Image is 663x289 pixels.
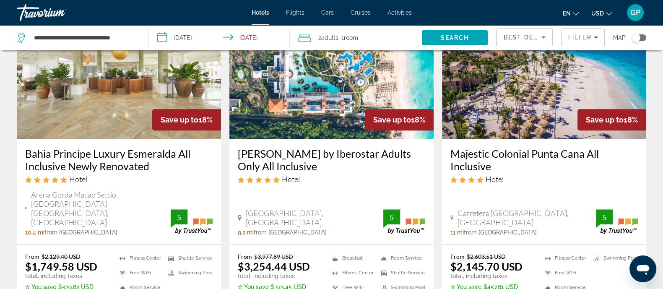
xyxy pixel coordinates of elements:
img: Bahia Principe Luxury Esmeralda All Inclusive Newly Renovated [17,5,221,139]
span: GP [630,8,640,17]
button: Select check in and out date [149,25,289,50]
img: Majestic Colonial Punta Cana All Inclusive [442,5,646,139]
span: Hotel [486,174,504,184]
span: Best Deals [503,34,547,41]
ins: $3,254.44 USD [238,260,310,273]
span: Map [613,32,626,44]
button: Filters [561,29,605,46]
span: Adults [321,34,338,41]
a: [PERSON_NAME] by Iberostar Adults Only All Inclusive [238,147,425,172]
button: Change currency [591,7,612,19]
li: Shuttle Service [164,253,213,263]
mat-select: Sort by [503,32,546,42]
del: $2,129.40 USD [42,253,81,260]
li: Free WiFi [115,268,164,278]
span: en [563,10,571,17]
del: $2,603.51 USD [467,253,506,260]
div: 5 [383,212,400,222]
div: 5 star Hotel [25,174,213,184]
span: 10.4 mi [25,229,44,236]
p: total, including taxes [450,273,533,279]
span: Filter [568,34,592,41]
a: Hotels [252,9,269,16]
img: JOIA Bávaro by Iberostar Adults Only All Inclusive [229,5,434,139]
li: Fitness Center [328,268,377,278]
button: Search [422,30,488,45]
span: from [GEOGRAPHIC_DATA] [254,229,327,236]
button: User Menu [624,4,646,21]
div: 5 [596,212,613,222]
a: Activities [387,9,412,16]
li: Room Service [377,253,425,263]
span: Save up to [161,115,198,124]
div: 5 star Hotel [238,174,425,184]
span: Search [441,34,469,41]
li: Swimming Pool [164,268,213,278]
span: 2 [318,32,338,44]
li: Fitness Center [541,253,589,263]
li: Free WiFi [541,268,589,278]
a: Cruises [351,9,371,16]
span: 11 mi [450,229,464,236]
a: Majestic Colonial Punta Cana All Inclusive [450,147,638,172]
span: From [238,253,252,260]
div: 5 [171,212,187,222]
div: 18% [152,109,221,130]
a: Cars [321,9,334,16]
span: 9.2 mi [238,229,254,236]
span: Room [344,34,358,41]
span: Hotel [282,174,300,184]
span: [GEOGRAPHIC_DATA], [GEOGRAPHIC_DATA] [246,208,383,227]
li: Swimming Pool [589,253,638,263]
span: Save up to [586,115,624,124]
span: Arena Gorda Macao Sectio [GEOGRAPHIC_DATA] [GEOGRAPHIC_DATA], [GEOGRAPHIC_DATA] [31,190,171,227]
li: Shuttle Service [377,268,425,278]
a: Bahia Principe Luxury Esmeralda All Inclusive Newly Renovated [25,147,213,172]
p: total, including taxes [238,273,320,279]
del: $3,977.89 USD [254,253,293,260]
li: Fitness Center [115,253,164,263]
li: Breakfast [328,253,377,263]
button: Toggle map [626,34,646,42]
span: Save up to [373,115,411,124]
a: Flights [286,9,304,16]
p: total, including taxes [25,273,108,279]
ins: $2,145.70 USD [450,260,523,273]
span: , 1 [338,32,358,44]
ins: $1,749.58 USD [25,260,97,273]
img: TrustYou guest rating badge [383,209,425,234]
iframe: Кнопка запуска окна обмена сообщениями [629,255,656,282]
a: Travorium [17,2,101,23]
span: from [GEOGRAPHIC_DATA] [44,229,117,236]
span: From [450,253,465,260]
span: Hotel [69,174,87,184]
span: From [25,253,39,260]
div: 18% [365,109,434,130]
span: USD [591,10,604,17]
span: Carretera [GEOGRAPHIC_DATA], [GEOGRAPHIC_DATA] [458,208,596,227]
div: 4 star Hotel [450,174,638,184]
span: from [GEOGRAPHIC_DATA] [464,229,537,236]
img: TrustYou guest rating badge [171,209,213,234]
button: Change language [563,7,579,19]
div: 18% [577,109,646,130]
img: TrustYou guest rating badge [596,209,638,234]
button: Travelers: 2 adults, 0 children [290,25,422,50]
input: Search hotel destination [33,31,136,44]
